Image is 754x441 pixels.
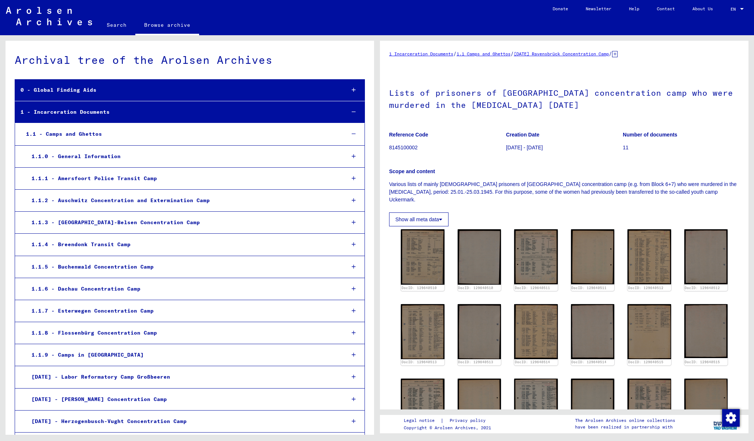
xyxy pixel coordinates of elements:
[389,181,739,204] p: Various lists of mainly [DEMOGRAPHIC_DATA] prisoners of [GEOGRAPHIC_DATA] concentration camp (e.g...
[389,212,449,226] button: Show all meta data
[389,168,435,174] b: Scope and content
[458,360,493,364] a: DocID: 129640513
[514,51,609,57] a: [DATE] Ravensbrück Concentration Camp
[571,379,615,434] img: 002.jpg
[623,132,677,138] b: Number of documents
[135,16,199,35] a: Browse archive
[26,414,340,429] div: [DATE] - Herzogenbusch-Vught Concentration Camp
[514,229,558,284] img: 001.jpg
[26,237,340,252] div: 1.1.4 - Breendonk Transit Camp
[26,193,340,208] div: 1.1.2 - Auschwitz Concentration and Extermination Camp
[26,171,340,186] div: 1.1.1 - Amersfoort Police Transit Camp
[515,360,550,364] a: DocID: 129640514
[684,304,728,358] img: 002.jpg
[21,127,340,141] div: 1.1 - Camps and Ghettos
[15,52,365,68] div: Archival tree of the Arolsen Archives
[444,417,494,424] a: Privacy policy
[712,415,739,433] img: yv_logo.png
[453,50,457,57] span: /
[402,286,437,290] a: DocID: 129640510
[404,417,440,424] a: Legal notice
[457,51,510,57] a: 1.1 Camps and Ghettos
[623,144,739,152] p: 11
[389,132,428,138] b: Reference Code
[389,51,453,57] a: 1 Incarceration Documents
[685,360,720,364] a: DocID: 129640515
[627,304,671,359] img: 001.jpg
[627,379,671,434] img: 001.jpg
[404,424,494,431] p: Copyright © Arolsen Archives, 2021
[731,7,739,12] span: EN
[685,286,720,290] a: DocID: 129640512
[26,282,340,296] div: 1.1.6 - Dachau Concentration Camp
[628,360,663,364] a: DocID: 129640515
[98,16,135,34] a: Search
[506,132,539,138] b: Creation Date
[684,229,728,284] img: 002.jpg
[506,144,623,152] p: [DATE] - [DATE]
[6,7,92,25] img: Arolsen_neg.svg
[571,360,607,364] a: DocID: 129640514
[15,105,340,119] div: 1 - Incarceration Documents
[401,304,444,359] img: 001.jpg
[628,286,663,290] a: DocID: 129640512
[389,144,506,152] p: 8145100002
[15,83,340,97] div: 0 - Global Finding Aids
[571,304,615,359] img: 002.jpg
[514,379,558,434] img: 001.jpg
[627,229,671,284] img: 001.jpg
[389,76,739,120] h1: Lists of prisoners of [GEOGRAPHIC_DATA] concentration camp who were murdered in the [MEDICAL_DATA...
[26,326,340,340] div: 1.1.8 - Flossenbürg Concentration Camp
[514,304,558,359] img: 001.jpg
[458,304,501,359] img: 002.jpg
[571,229,615,284] img: 002.jpg
[575,417,675,424] p: The Arolsen Archives online collections
[458,286,493,290] a: DocID: 129640510
[510,50,514,57] span: /
[26,149,340,164] div: 1.1.0 - General Information
[26,215,340,230] div: 1.1.3 - [GEOGRAPHIC_DATA]-Belsen Concentration Camp
[401,229,444,285] img: 001.jpg
[401,379,444,433] img: 001.jpg
[609,50,612,57] span: /
[722,409,740,427] img: Change consent
[458,379,501,434] img: 002.jpg
[458,229,501,285] img: 002.jpg
[26,260,340,274] div: 1.1.5 - Buchenwald Concentration Camp
[402,360,437,364] a: DocID: 129640513
[571,286,607,290] a: DocID: 129640511
[515,286,550,290] a: DocID: 129640511
[575,424,675,430] p: have been realized in partnership with
[684,379,728,434] img: 002.jpg
[26,348,340,362] div: 1.1.9 - Camps in [GEOGRAPHIC_DATA]
[26,392,340,407] div: [DATE] - [PERSON_NAME] Concentration Camp
[26,370,340,384] div: [DATE] - Labor Reformatory Camp Großbeeren
[26,304,340,318] div: 1.1.7 - Esterwegen Concentration Camp
[722,409,739,426] div: Change consent
[404,417,494,424] div: |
